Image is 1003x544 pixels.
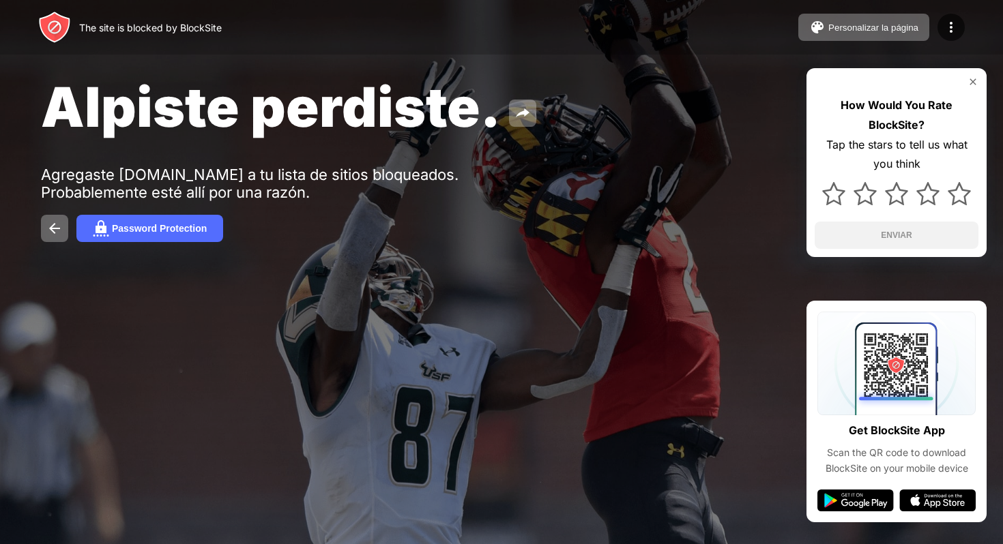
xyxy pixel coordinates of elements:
div: Tap the stars to tell us what you think [815,135,978,175]
span: Alpiste perdiste. [41,74,501,140]
div: Password Protection [112,223,207,234]
button: Personalizar la página [798,14,929,41]
img: menu-icon.svg [943,19,959,35]
div: Scan the QR code to download BlockSite on your mobile device [817,445,976,476]
img: password.svg [93,220,109,237]
button: ENVIAR [815,222,978,249]
img: back.svg [46,220,63,237]
button: Password Protection [76,215,223,242]
img: share.svg [514,105,531,121]
img: google-play.svg [817,489,894,511]
img: pallet.svg [809,19,826,35]
img: star.svg [822,182,845,205]
img: star.svg [885,182,908,205]
img: qrcode.svg [817,312,976,415]
img: rate-us-close.svg [968,76,978,87]
img: star.svg [916,182,940,205]
div: Get BlockSite App [849,421,945,440]
div: The site is blocked by BlockSite [79,22,222,33]
img: app-store.svg [899,489,976,511]
img: header-logo.svg [38,11,71,44]
div: Personalizar la página [828,22,918,33]
div: Agregaste [DOMAIN_NAME] a tu lista de sitios bloqueados. Probablemente esté allí por una razón. [41,166,463,201]
div: How Would You Rate BlockSite? [815,95,978,135]
img: star.svg [854,182,877,205]
img: star.svg [948,182,971,205]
